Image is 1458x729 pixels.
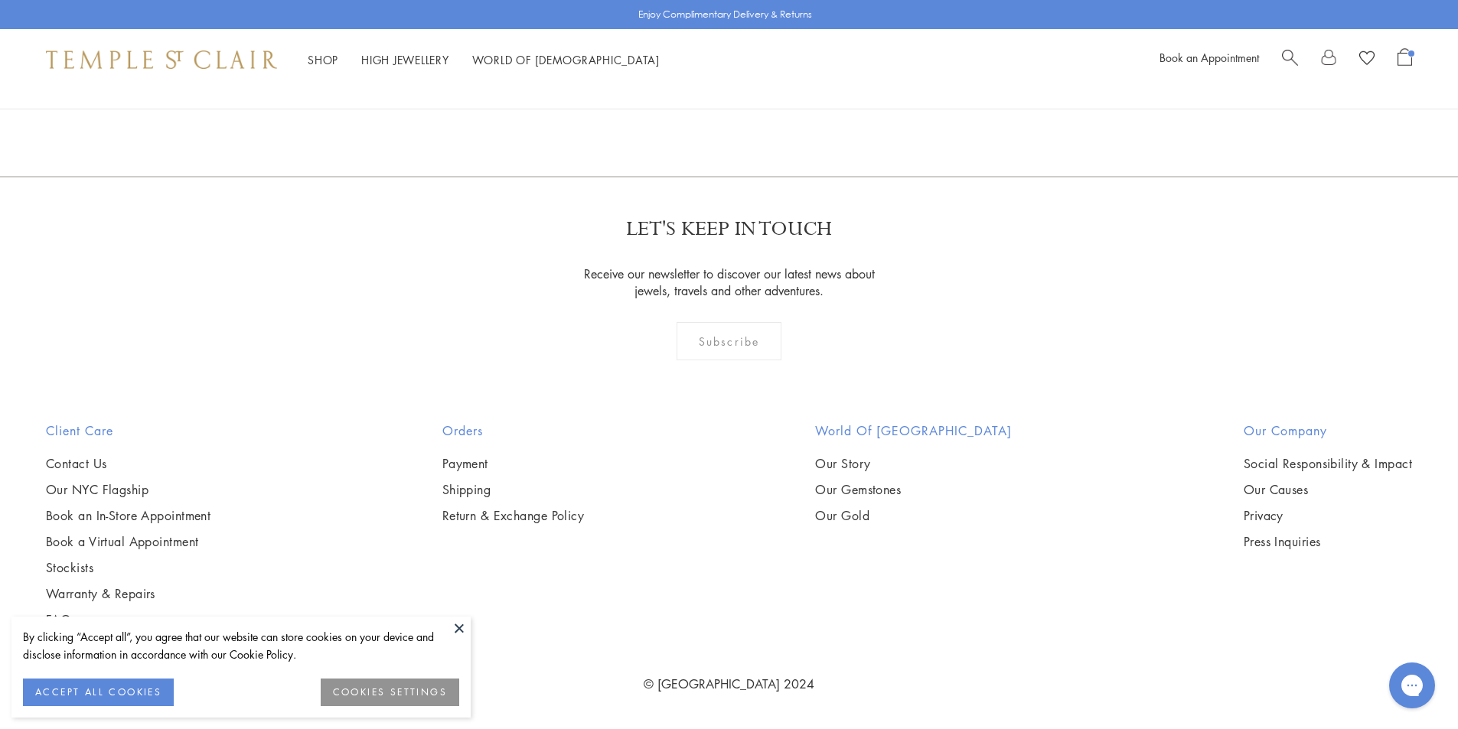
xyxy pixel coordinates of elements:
[1398,48,1412,71] a: Open Shopping Bag
[1244,533,1412,550] a: Press Inquiries
[46,533,210,550] a: Book a Virtual Appointment
[442,421,585,440] h2: Orders
[46,611,210,628] a: FAQs
[308,52,338,67] a: ShopShop
[815,507,1012,524] a: Our Gold
[638,7,812,22] p: Enjoy Complimentary Delivery & Returns
[46,559,210,576] a: Stockists
[46,481,210,498] a: Our NYC Flagship
[472,52,660,67] a: World of [DEMOGRAPHIC_DATA]World of [DEMOGRAPHIC_DATA]
[1359,48,1375,71] a: View Wishlist
[442,481,585,498] a: Shipping
[1282,48,1298,71] a: Search
[677,322,781,360] div: Subscribe
[1244,455,1412,472] a: Social Responsibility & Impact
[1244,507,1412,524] a: Privacy
[46,507,210,524] a: Book an In-Store Appointment
[46,421,210,440] h2: Client Care
[626,216,832,242] p: LET'S KEEP IN TOUCH
[1244,421,1412,440] h2: Our Company
[1381,657,1443,714] iframe: Gorgias live chat messenger
[815,455,1012,472] a: Our Story
[23,628,459,663] div: By clicking “Accept all”, you agree that our website can store cookies on your device and disclos...
[361,52,449,67] a: High JewelleryHigh Jewellery
[815,481,1012,498] a: Our Gemstones
[442,507,585,524] a: Return & Exchange Policy
[23,679,174,706] button: ACCEPT ALL COOKIES
[815,421,1012,440] h2: World of [GEOGRAPHIC_DATA]
[321,679,459,706] button: COOKIES SETTINGS
[46,455,210,472] a: Contact Us
[644,675,814,692] a: © [GEOGRAPHIC_DATA] 2024
[1160,50,1259,65] a: Book an Appointment
[308,50,660,70] nav: Main navigation
[46,585,210,602] a: Warranty & Repairs
[574,265,884,299] p: Receive our newsletter to discover our latest news about jewels, travels and other adventures.
[442,455,585,472] a: Payment
[46,50,277,69] img: Temple St. Clair
[1244,481,1412,498] a: Our Causes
